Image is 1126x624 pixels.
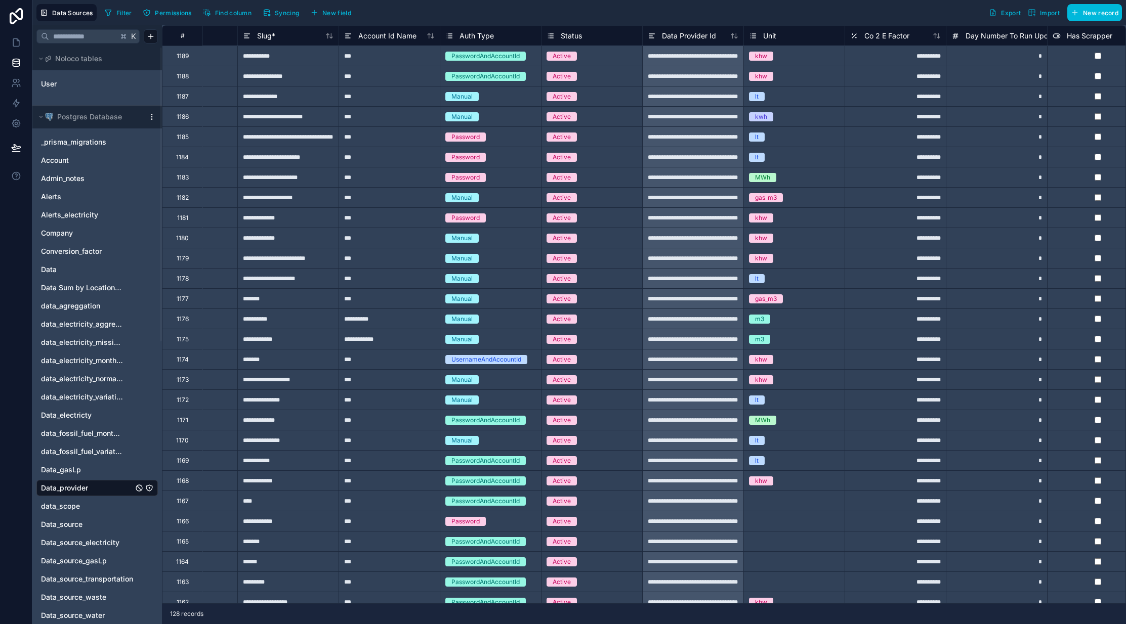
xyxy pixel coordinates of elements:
[177,578,189,586] div: 1163
[36,110,144,124] button: Postgres logoPostgres Database
[36,334,158,350] div: data_electricity_missing_data
[36,134,158,150] div: _prisma_migrations
[553,173,571,182] div: Active
[36,425,158,441] div: data_fossil_fuel_monthly_normalization
[1040,9,1060,17] span: Import
[57,112,122,122] span: Postgres Database
[553,112,571,121] div: Active
[451,497,520,506] div: PasswordAndAccountId
[41,428,123,438] a: data_fossil_fuel_monthly_normalization
[41,574,133,584] a: Data_source_transportation
[41,374,123,384] a: data_electricity_normalization
[36,261,158,278] div: Data
[755,153,759,162] div: lt
[177,173,189,182] div: 1183
[755,416,770,425] div: MWh
[755,436,759,445] div: lt
[55,54,102,64] span: Noloco tables
[553,537,571,546] div: Active
[755,52,767,61] div: khw
[41,155,133,165] a: Account
[41,319,123,329] span: data_electricity_aggregation
[755,598,767,607] div: khw
[101,5,136,20] button: Filter
[451,132,480,142] div: Password
[763,31,776,41] span: Unit
[177,517,189,525] div: 1166
[451,436,473,445] div: Manual
[41,465,133,475] a: Data_gasLp
[451,254,473,263] div: Manual
[215,9,252,17] span: Find column
[36,298,158,314] div: data_agreggation
[41,79,123,89] a: User
[259,5,307,20] a: Syncing
[41,483,133,493] a: Data_provider
[41,501,80,511] span: data_scope
[36,371,158,387] div: data_electricity_normalization
[36,553,158,569] div: Data_source_gasLp
[177,295,189,303] div: 1177
[755,213,767,222] div: khw
[41,447,123,457] span: data_fossil_fuel_variation
[36,462,158,478] div: Data_gasLp
[755,294,777,303] div: gas_m3
[553,254,571,263] div: Active
[451,335,473,344] div: Manual
[36,189,158,205] div: Alerts
[1024,4,1063,21] button: Import
[36,498,158,514] div: data_scope
[553,416,571,425] div: Active
[177,538,189,546] div: 1165
[36,280,158,296] div: Data Sum by Location and Data type
[177,214,188,222] div: 1181
[177,497,189,505] div: 1167
[755,456,759,465] div: lt
[755,92,759,101] div: lt
[451,577,520,587] div: PasswordAndAccountId
[259,5,303,20] button: Syncing
[755,274,759,283] div: lt
[41,392,123,402] a: data_electricity_variation
[451,274,473,283] div: Manual
[553,294,571,303] div: Active
[451,375,473,384] div: Manual
[177,52,189,60] div: 1189
[177,113,189,121] div: 1186
[358,31,416,41] span: Account Id Name
[41,556,107,566] span: Data_source_gasLp
[41,519,133,529] a: Data_source
[41,79,57,89] span: User
[41,173,133,184] a: Admin_notes
[36,316,158,332] div: data_electricity_aggregation
[985,4,1024,21] button: Export
[451,294,473,303] div: Manual
[451,92,473,101] div: Manual
[755,193,777,202] div: gas_m3
[130,33,137,40] span: K
[755,173,770,182] div: MWh
[36,152,158,168] div: Account
[755,476,767,485] div: khw
[451,456,520,465] div: PasswordAndAccountId
[275,9,299,17] span: Syncing
[45,113,53,121] img: Postgres logo
[177,457,189,465] div: 1169
[41,538,133,548] a: Data_source_electricity
[139,5,195,20] button: Permissions
[41,301,123,311] a: data_agreggation
[177,72,189,80] div: 1188
[451,315,473,324] div: Manual
[1001,9,1021,17] span: Export
[36,407,158,423] div: Data_electricty
[41,483,88,493] span: Data_provider
[755,375,767,384] div: khw
[1067,31,1112,41] span: Has Scrapper
[41,210,98,220] span: Alerts_electricity
[553,153,571,162] div: Active
[755,112,767,121] div: kwh
[553,335,571,344] div: Active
